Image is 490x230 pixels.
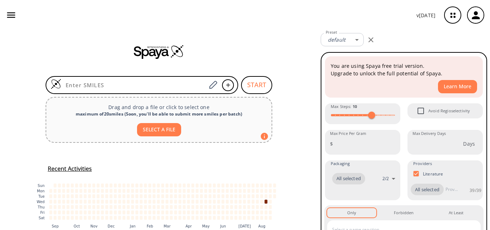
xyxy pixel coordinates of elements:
span: Packaging [331,160,350,167]
g: cell [50,183,276,220]
em: default [328,36,345,43]
p: v [DATE] [416,11,435,19]
button: Only [327,208,376,217]
button: Recent Activities [45,163,95,175]
button: START [241,76,272,94]
p: 39 / 39 [470,187,481,193]
button: Forbidden [379,208,428,217]
img: Logo Spaya [51,79,61,89]
p: Drag and drop a file or click to select one [52,103,266,111]
text: Sun [38,184,44,188]
text: Fri [40,211,44,215]
text: Feb [147,224,153,228]
div: maximum of 20 smiles ( Soon, you'll be able to submit more smiles per batch ) [52,111,266,117]
text: Jun [220,224,226,228]
text: [DATE] [239,224,251,228]
input: Provider name [444,184,460,195]
text: Aug [258,224,265,228]
text: Sep [52,224,58,228]
img: Spaya logo [134,44,184,59]
text: Wed [37,200,44,204]
g: y-axis tick label [37,184,44,220]
text: Thu [37,205,44,209]
span: All selected [411,186,444,193]
text: Nov [90,224,98,228]
text: Oct [74,224,80,228]
text: Dec [108,224,115,228]
strong: 10 [353,104,357,109]
span: Avoid Regioselectivity [413,103,428,118]
span: Providers [413,160,432,167]
p: You are using Spaya free trial version. Upgrade to unlock the full potential of Spaya. [331,62,477,77]
g: x-axis tick label [52,224,265,228]
div: Only [347,210,356,216]
span: Max Steps : [331,103,357,110]
h5: Recent Activities [48,165,92,173]
input: Enter SMILES [61,81,206,89]
button: At Least [432,208,481,217]
div: Forbidden [394,210,414,216]
button: SELECT A FILE [137,123,181,136]
text: May [202,224,209,228]
label: Preset [326,30,337,35]
p: $ [330,140,333,147]
button: Learn More [438,80,477,93]
span: All selected [332,175,365,182]
p: Literature [423,171,443,177]
text: Mon [37,189,45,193]
text: Mar [164,224,171,228]
text: Tue [38,194,45,198]
text: Apr [185,224,192,228]
label: Max Delivery Days [413,131,446,136]
div: At Least [449,210,463,216]
p: 2 / 2 [382,175,389,182]
text: Sat [39,216,45,220]
p: Days [463,140,475,147]
text: Jan [129,224,136,228]
label: Max Price Per Gram [330,131,366,136]
span: Avoid Regioselectivity [428,108,470,114]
